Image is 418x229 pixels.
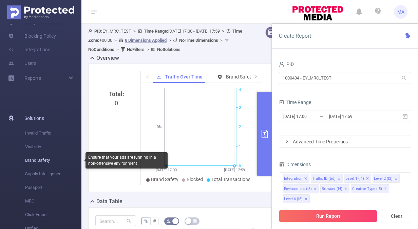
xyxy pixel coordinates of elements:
[156,168,177,172] tspan: [DATE] 17:00
[88,47,114,52] b: No Conditions
[156,74,161,79] i: icon: line-chart
[283,174,309,183] li: Integration
[25,194,81,208] span: MRC
[304,197,308,201] i: icon: close
[211,177,250,182] span: Total Transactions
[96,197,122,206] h2: Data Table
[351,184,389,193] li: Creative Type (l5)
[179,38,218,43] b: No Time Dimensions
[127,47,145,52] b: No Filters
[279,61,284,67] i: icon: user
[8,43,50,56] a: Integrations
[344,187,347,191] i: icon: close
[279,162,311,167] span: Dimensions
[114,47,121,52] span: >
[279,61,294,67] span: PID
[25,167,81,181] span: Supply Intelligence
[95,215,136,226] input: Search...
[253,74,258,78] i: icon: right
[239,125,241,129] tspan: 2
[279,210,377,222] button: Run Report
[279,33,311,39] span: Create Report
[8,29,56,43] a: Blocking Policy
[345,174,364,183] div: Level 1 (l1)
[24,75,41,81] span: Reports
[88,29,94,33] i: icon: user
[157,125,161,129] tspan: 0%
[284,195,303,204] div: Level 6 (l6)
[320,184,349,193] li: Browser (l4)
[187,177,203,182] span: Blocked
[25,181,81,194] span: Passport
[311,174,343,183] li: Traffic ID (tid)
[94,29,102,34] b: PID:
[25,208,81,222] span: Click Fraud
[25,154,81,167] span: Brand Safety
[224,168,245,172] tspan: [DATE] 17:59
[226,74,277,80] span: Brand Safety (Detected)
[352,184,382,193] div: Creative Type (l5)
[239,88,241,92] tspan: 4
[167,38,173,43] span: >
[157,47,180,52] b: No Solutions
[218,38,225,43] span: >
[313,187,317,191] i: icon: close
[239,105,241,110] tspan: 3
[151,177,178,182] span: Brand Safety
[284,184,312,193] div: Environment (l3)
[167,219,171,223] i: icon: bg-colors
[25,126,81,140] span: Invalid Traffic
[284,174,302,183] div: Integration
[374,174,393,183] div: Level 2 (l2)
[384,187,387,191] i: icon: close
[24,111,44,125] span: Solutions
[397,5,404,19] span: MA
[24,71,41,85] a: Reports
[145,47,151,52] span: >
[366,177,369,181] i: icon: close
[279,136,411,147] div: icon: rightAdvanced Time Properties
[96,54,119,62] h2: Overview
[112,38,119,43] span: >
[239,164,241,168] tspan: 0
[131,29,138,34] span: >
[279,100,311,105] span: Time Range
[322,184,342,193] div: Browser (l4)
[25,140,81,154] span: Visibility
[328,112,383,121] input: End date
[8,56,36,70] a: Users
[144,218,148,224] span: %
[394,177,398,181] i: icon: close
[312,174,336,183] div: Traffic ID (tid)
[373,174,400,183] li: Level 2 (l2)
[337,177,341,181] i: icon: close
[153,218,156,224] span: #
[193,219,197,223] i: icon: table
[344,174,371,183] li: Level 1 (l1)
[165,74,203,80] span: Traffic Over Time
[88,29,242,52] span: EY_MRC_TEST [DATE] 17:00 - [DATE] 17:59 +00:00
[239,144,241,149] tspan: 1
[146,74,150,78] i: icon: left
[109,90,124,98] b: Total:
[98,89,135,204] div: 0
[304,177,307,181] i: icon: close
[283,112,338,121] input: Start date
[7,5,74,19] img: Protected Media
[285,140,289,144] i: icon: right
[85,152,168,169] div: Ensure that your ads are running in a non-offensive environment
[283,194,310,203] li: Level 6 (l6)
[144,29,168,34] b: Time Range:
[220,29,226,34] span: >
[283,184,319,193] li: Environment (l3)
[125,38,167,43] u: 8 Dimensions Applied
[382,210,411,222] button: Clear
